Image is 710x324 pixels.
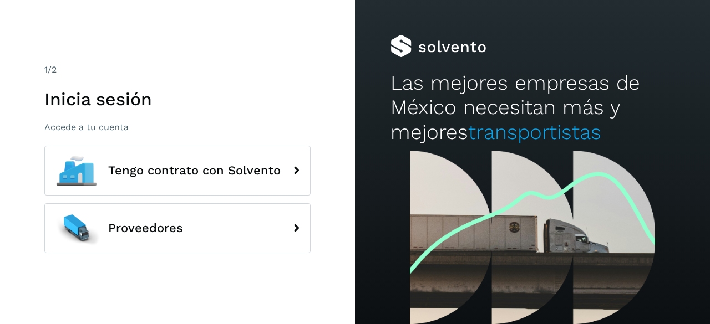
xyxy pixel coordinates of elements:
h1: Inicia sesión [44,89,311,110]
div: /2 [44,63,311,76]
button: Tengo contrato con Solvento [44,146,311,196]
button: Proveedores [44,203,311,253]
span: Tengo contrato con Solvento [108,164,281,177]
span: 1 [44,64,48,75]
span: transportistas [468,120,601,144]
p: Accede a tu cuenta [44,122,311,132]
span: Proveedores [108,222,183,235]
h2: Las mejores empresas de México necesitan más y mejores [390,71,674,145]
